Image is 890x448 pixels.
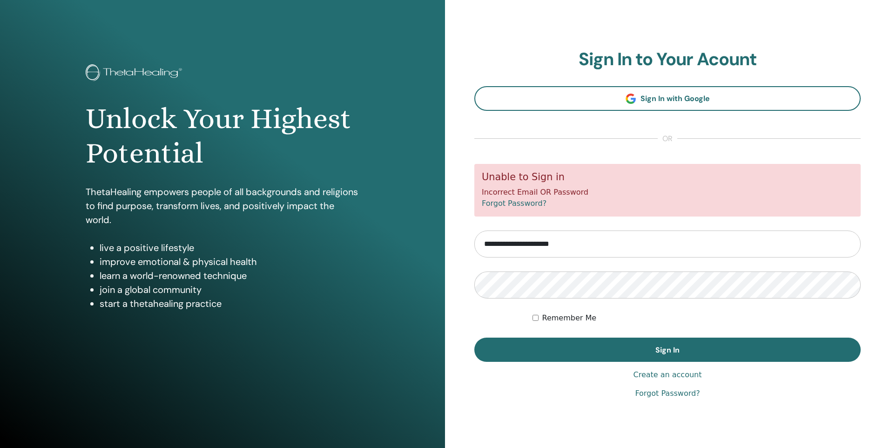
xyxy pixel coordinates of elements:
div: Incorrect Email OR Password [474,164,861,217]
li: live a positive lifestyle [100,241,359,255]
h2: Sign In to Your Acount [474,49,861,70]
h5: Unable to Sign in [482,171,853,183]
a: Forgot Password? [482,199,546,208]
a: Sign In with Google [474,86,861,111]
span: Sign In [655,345,680,355]
li: start a thetahealing practice [100,297,359,311]
a: Create an account [633,369,701,380]
button: Sign In [474,338,861,362]
h1: Unlock Your Highest Potential [86,102,359,171]
li: improve emotional & physical health [100,255,359,269]
li: learn a world-renowned technique [100,269,359,283]
p: ThetaHealing empowers people of all backgrounds and religions to find purpose, transform lives, a... [86,185,359,227]
a: Forgot Password? [635,388,700,399]
label: Remember Me [542,312,597,324]
span: Sign In with Google [641,94,710,103]
div: Keep me authenticated indefinitely or until I manually logout [533,312,861,324]
span: or [658,133,677,144]
li: join a global community [100,283,359,297]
